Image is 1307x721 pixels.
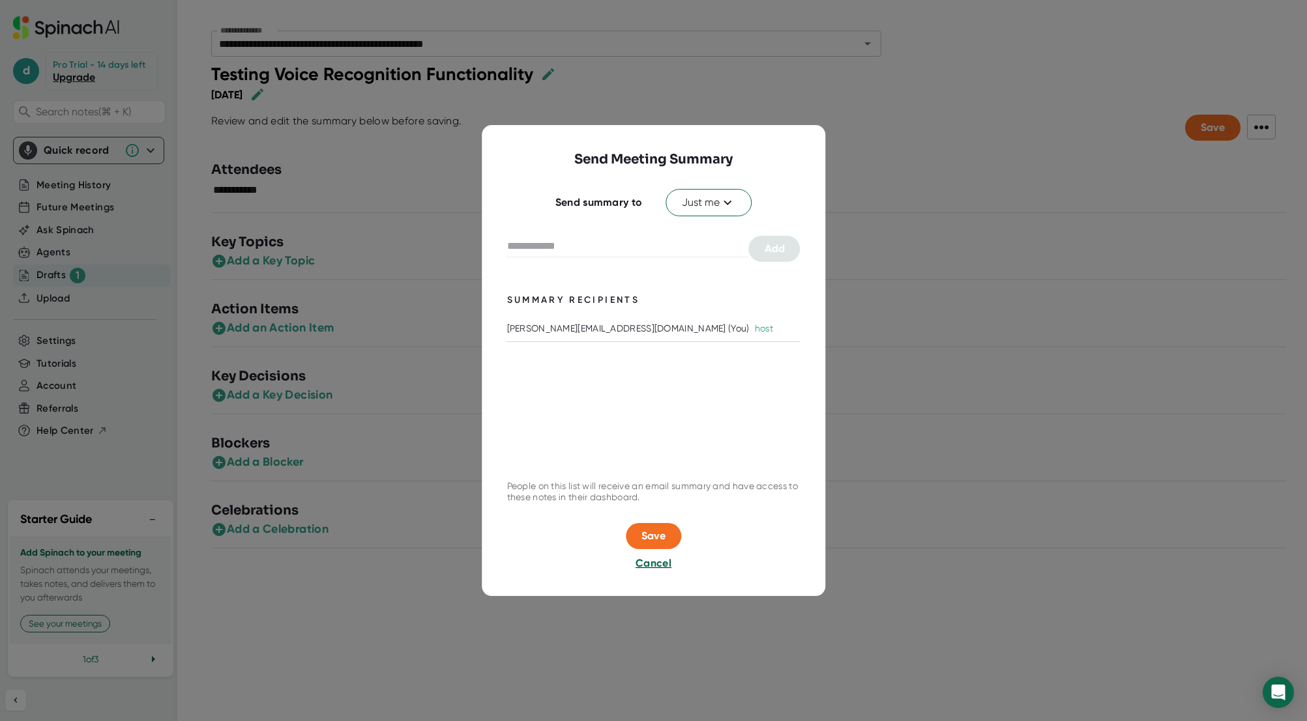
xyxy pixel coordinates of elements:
span: Add [765,242,785,255]
div: host [755,323,773,333]
div: [PERSON_NAME][EMAIL_ADDRESS][DOMAIN_NAME] (You) [507,323,800,335]
div: People on this list will receive an email summary and have access to these notes in their dashboard. [507,481,800,503]
div: Send summary to [555,196,643,209]
button: Save [626,523,681,549]
div: Open Intercom Messenger [1263,677,1294,708]
button: Add [749,236,800,262]
button: Cancel [636,556,671,571]
span: Just me [682,195,735,210]
span: Cancel [636,557,671,569]
span: Save [641,530,666,542]
div: Summary Recipients [507,293,639,307]
button: Just me [666,189,752,216]
h3: Send Meeting Summary [574,150,733,169]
